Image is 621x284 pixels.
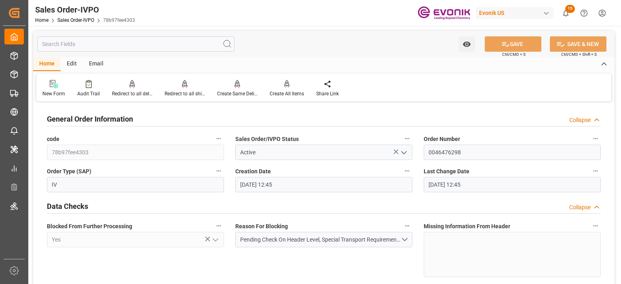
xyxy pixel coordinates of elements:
span: Missing Information From Header [424,222,510,231]
button: open menu [235,232,412,247]
div: Redirect to all deliveries [112,90,152,97]
button: SAVE [485,36,541,52]
button: open menu [397,146,410,159]
img: Evonik-brand-mark-Deep-Purple-RGB.jpeg_1700498283.jpeg [418,6,470,20]
button: show 15 new notifications [557,4,575,22]
a: Home [35,17,49,23]
button: Sales Order/IVPO Status [402,133,412,144]
span: Blocked From Further Processing [47,222,132,231]
span: Last Change Date [424,167,469,176]
span: code [47,135,59,143]
div: Pending Check On Header Level, Special Transport Requirements Unchecked [240,236,401,244]
button: Help Center [575,4,593,22]
a: Sales Order-IVPO [57,17,94,23]
div: Share Link [316,90,339,97]
div: Evonik US [476,7,553,19]
div: Collapse [569,203,591,212]
input: MM-DD-YYYY HH:MM [424,177,601,192]
button: Last Change Date [590,166,601,176]
h2: Data Checks [47,201,88,212]
button: Missing Information From Header [590,221,601,231]
button: Order Type (SAP) [213,166,224,176]
div: Email [83,57,110,71]
button: code [213,133,224,144]
button: SAVE & NEW [550,36,606,52]
div: New Form [42,90,65,97]
div: Redirect to all shipments [165,90,205,97]
div: Home [33,57,61,71]
button: Reason For Blocking [402,221,412,231]
span: Order Type (SAP) [47,167,91,176]
span: Creation Date [235,167,271,176]
span: 15 [565,5,575,13]
span: Ctrl/CMD + S [502,51,526,57]
button: Creation Date [402,166,412,176]
span: Reason For Blocking [235,222,288,231]
div: Audit Trail [77,90,100,97]
span: Sales Order/IVPO Status [235,135,299,143]
input: MM-DD-YYYY HH:MM [235,177,412,192]
button: open menu [209,234,221,246]
button: Blocked From Further Processing [213,221,224,231]
span: Order Number [424,135,460,143]
input: Search Fields [37,36,234,52]
button: Order Number [590,133,601,144]
div: Create All Items [270,90,304,97]
div: Edit [61,57,83,71]
div: Collapse [569,116,591,124]
button: open menu [458,36,475,52]
button: Evonik US [476,5,557,21]
div: Create Same Delivery Date [217,90,258,97]
div: Sales Order-IVPO [35,4,135,16]
span: Ctrl/CMD + Shift + S [561,51,597,57]
h2: General Order Information [47,114,133,124]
